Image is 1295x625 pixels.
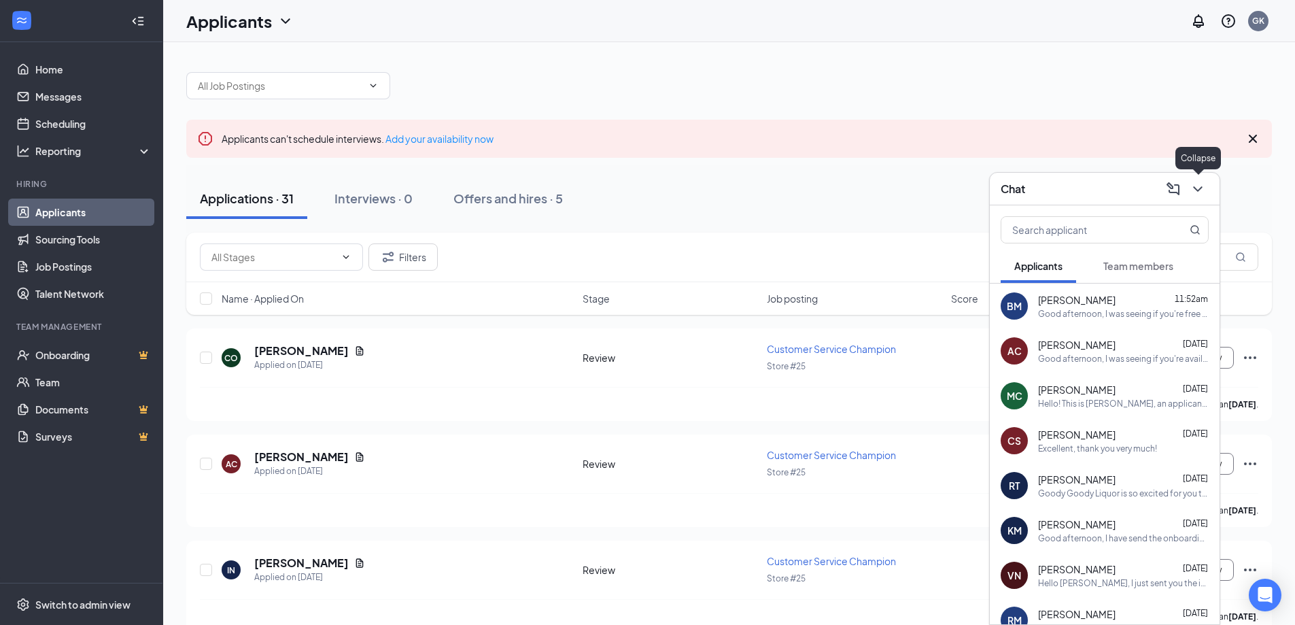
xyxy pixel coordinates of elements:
b: [DATE] [1228,505,1256,516]
span: Stage [583,292,610,305]
svg: ChevronDown [277,13,294,29]
a: Applicants [35,199,152,226]
svg: QuestionInfo [1220,13,1237,29]
input: All Job Postings [198,78,362,93]
div: Review [583,351,759,365]
svg: Error [197,131,213,147]
h3: Chat [1001,182,1025,197]
span: Store #25 [767,573,806,584]
div: Good afternoon, I have send the onboarding emails we discussed on the phone. Please follow the in... [1038,533,1209,544]
h5: [PERSON_NAME] [254,343,349,358]
svg: MagnifyingGlass [1235,252,1246,263]
b: [DATE] [1228,399,1256,409]
svg: Document [354,452,365,462]
svg: Document [354,345,365,356]
h5: [PERSON_NAME] [254,450,349,464]
a: Job Postings [35,253,152,280]
svg: Document [354,558,365,569]
span: Job posting [767,292,818,305]
div: CS [1007,434,1021,447]
div: Excellent, thank you very much! [1038,443,1157,454]
button: ComposeMessage [1162,178,1184,200]
div: IN [227,564,235,576]
div: Switch to admin view [35,598,131,611]
svg: ChevronDown [341,252,351,263]
a: Talent Network [35,280,152,307]
span: [DATE] [1183,384,1208,394]
span: 11:52am [1175,294,1208,304]
span: [DATE] [1183,563,1208,573]
span: [PERSON_NAME] [1038,428,1116,441]
a: DocumentsCrown [35,396,152,423]
svg: Settings [16,598,30,611]
span: Customer Service Champion [767,555,896,567]
a: Team [35,369,152,396]
span: [PERSON_NAME] [1038,518,1116,531]
div: AC [226,458,237,470]
span: [DATE] [1183,339,1208,349]
a: Scheduling [35,110,152,137]
div: Review [583,457,759,471]
div: Good afternoon, I was seeing if you're free for an interview [DATE] 1:30. Please le me know if th... [1038,308,1209,320]
a: OnboardingCrown [35,341,152,369]
span: [PERSON_NAME] [1038,607,1116,621]
svg: Ellipses [1242,562,1258,578]
span: [PERSON_NAME] [1038,562,1116,576]
a: Sourcing Tools [35,226,152,253]
span: Score [951,292,978,305]
div: CO [224,352,238,364]
a: Add your availability now [385,133,494,145]
div: Goody Goody Liquor is so excited for you to join our team! Do you know anyone else who might be i... [1038,488,1209,499]
span: Applicants [1014,260,1063,272]
svg: WorkstreamLogo [15,14,29,27]
svg: ComposeMessage [1165,181,1181,197]
div: Review [583,563,759,577]
div: Hello! This is [PERSON_NAME], an applicant to the [PERSON_NAME] Goody location! I just wanted to ... [1038,398,1209,409]
span: Store #25 [767,467,806,477]
span: [DATE] [1183,428,1208,439]
span: [DATE] [1183,518,1208,528]
span: Name · Applied On [222,292,304,305]
svg: Analysis [16,144,30,158]
span: Customer Service Champion [767,449,896,461]
svg: ChevronDown [1190,181,1206,197]
a: Home [35,56,152,83]
svg: Collapse [131,14,145,28]
div: Good afternoon, I was seeing if you're available for an interview [DATE][DATE] 1:30. Please let m... [1038,353,1209,365]
svg: Filter [380,249,396,265]
div: KM [1007,524,1022,537]
div: AC [1007,344,1022,358]
input: Search applicant [1001,217,1162,243]
div: Open Intercom Messenger [1249,579,1281,611]
h1: Applicants [186,10,272,33]
div: Applied on [DATE] [254,358,365,372]
svg: Cross [1245,131,1261,147]
div: Interviews · 0 [334,190,413,207]
span: Store #25 [767,361,806,371]
div: Applications · 31 [200,190,294,207]
svg: ChevronDown [368,80,379,91]
span: [PERSON_NAME] [1038,338,1116,352]
div: Hiring [16,178,149,190]
div: BM [1007,299,1022,313]
input: All Stages [211,250,335,265]
b: [DATE] [1228,611,1256,622]
div: Applied on [DATE] [254,464,365,478]
button: Filter Filters [368,243,438,271]
svg: Notifications [1190,13,1207,29]
div: Team Management [16,321,149,333]
a: SurveysCrown [35,423,152,450]
svg: MagnifyingGlass [1190,224,1201,235]
span: Applicants can't schedule interviews. [222,133,494,145]
span: Team members [1103,260,1173,272]
span: Customer Service Champion [767,343,896,355]
div: Applied on [DATE] [254,571,365,584]
div: MC [1007,389,1022,403]
span: [DATE] [1183,608,1208,618]
svg: Ellipses [1242,350,1258,366]
span: [PERSON_NAME] [1038,383,1116,396]
div: GK [1252,15,1264,27]
span: [PERSON_NAME] [1038,473,1116,486]
div: RT [1009,479,1020,492]
span: [PERSON_NAME] [1038,293,1116,307]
